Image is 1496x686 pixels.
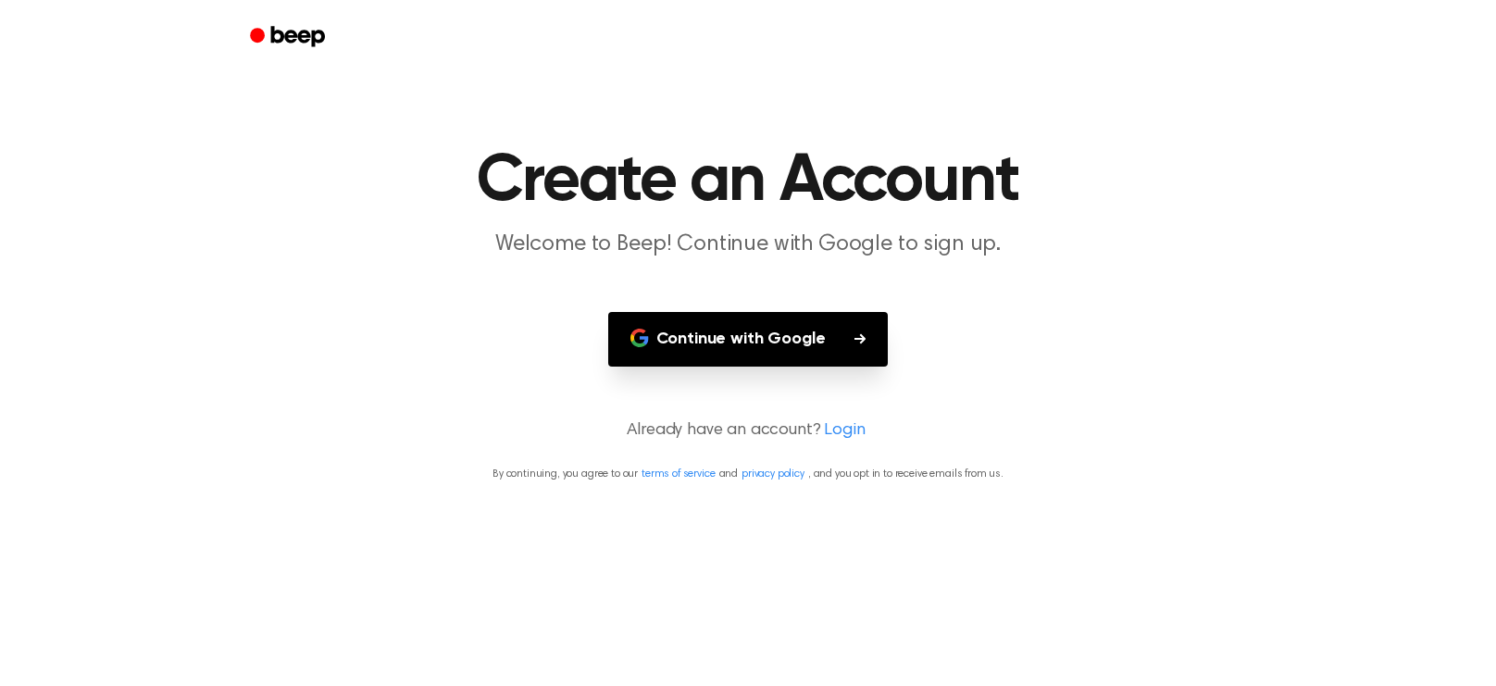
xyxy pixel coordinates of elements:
p: Welcome to Beep! Continue with Google to sign up. [393,230,1103,260]
a: privacy policy [742,468,804,480]
a: Beep [237,19,342,56]
a: Login [824,418,865,443]
a: terms of service [642,468,715,480]
p: By continuing, you agree to our and , and you opt in to receive emails from us. [22,466,1474,482]
button: Continue with Google [608,312,889,367]
h1: Create an Account [274,148,1222,215]
p: Already have an account? [22,418,1474,443]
